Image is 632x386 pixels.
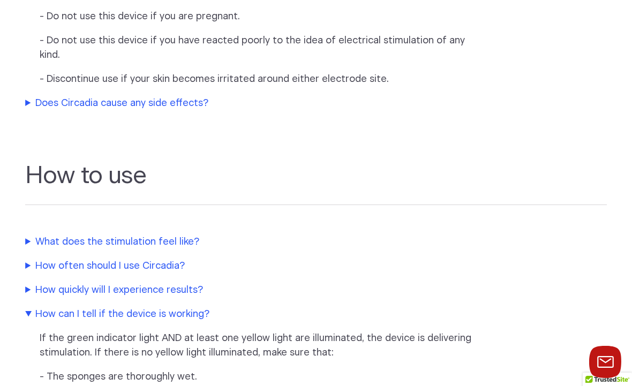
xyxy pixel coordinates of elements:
[40,72,477,87] p: - Discontinue use if your skin becomes irritated around either electrode site.
[40,331,477,360] p: If the green indicator light AND at least one yellow light are illuminated, the device is deliver...
[40,10,477,24] p: - Do not use this device if you are pregnant.
[40,34,477,63] p: - Do not use this device if you have reacted poorly to the idea of electrical stimulation of any ...
[25,283,475,298] summary: How quickly will I experience results?
[40,370,477,384] p: - The sponges are thoroughly wet.
[25,96,475,111] summary: Does Circadia cause any side effects?
[25,259,475,274] summary: How often should I use Circadia?
[25,162,607,205] h2: How to use
[25,235,475,249] summary: What does the stimulation feel like?
[25,307,475,322] summary: How can I tell if the device is working?
[589,346,621,378] button: Launch chat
